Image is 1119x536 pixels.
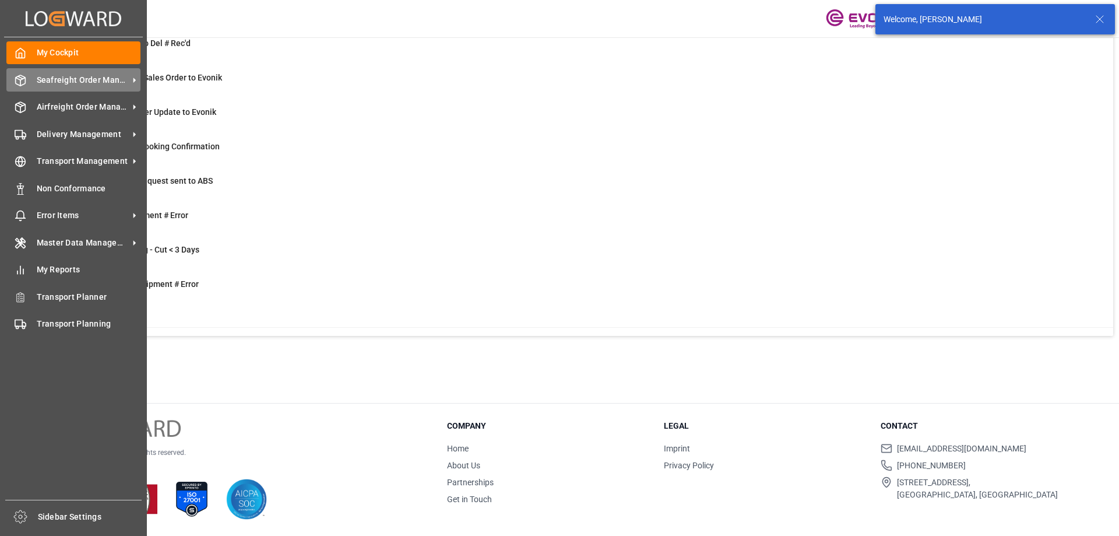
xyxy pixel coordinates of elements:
[664,461,714,470] a: Privacy Policy
[447,461,480,470] a: About Us
[897,460,966,472] span: [PHONE_NUMBER]
[37,128,129,141] span: Delivery Management
[826,9,902,29] img: Evonik-brand-mark-Deep-Purple-RGB.jpeg_1700498283.jpeg
[447,495,492,504] a: Get in Touch
[881,420,1083,432] h3: Contact
[897,443,1026,455] span: [EMAIL_ADDRESS][DOMAIN_NAME]
[664,444,690,453] a: Imprint
[60,106,1099,131] a: 0Error Sales Order Update to EvonikShipment
[447,420,649,432] h3: Company
[6,177,140,199] a: Non Conformance
[447,444,469,453] a: Home
[226,479,267,520] img: AICPA SOC
[6,258,140,281] a: My Reports
[37,237,129,249] span: Master Data Management
[37,291,141,303] span: Transport Planner
[897,477,1058,501] span: [STREET_ADDRESS], [GEOGRAPHIC_DATA], [GEOGRAPHIC_DATA]
[37,183,141,195] span: Non Conformance
[37,209,129,222] span: Error Items
[37,101,129,113] span: Airfreight Order Management
[447,478,494,487] a: Partnerships
[37,264,141,276] span: My Reports
[37,155,129,167] span: Transport Management
[6,313,140,335] a: Transport Planning
[89,142,220,151] span: ABS: Missing Booking Confirmation
[6,285,140,308] a: Transport Planner
[60,141,1099,165] a: 34ABS: Missing Booking ConfirmationShipment
[76,447,418,458] p: © 2025 Logward. All rights reserved.
[37,74,129,86] span: Seafreight Order Management
[664,420,866,432] h3: Legal
[60,37,1099,62] a: 8ETD < 3 Days,No Del # Rec'dShipment
[60,209,1099,234] a: 4Main-Leg Shipment # ErrorShipment
[37,47,141,59] span: My Cockpit
[76,458,418,468] p: Version 1.1.132
[60,244,1099,268] a: 26TU: PGI Missing - Cut < 3 DaysTransport Unit
[89,176,213,185] span: Pending Bkg Request sent to ABS
[884,13,1084,26] div: Welcome, [PERSON_NAME]
[38,511,142,523] span: Sidebar Settings
[60,278,1099,303] a: 1TU : Pre-Leg Shipment # ErrorTransport Unit
[60,72,1099,96] a: 0Error on Initial Sales Order to EvonikShipment
[171,479,212,520] img: ISO 27001 Certification
[6,41,140,64] a: My Cockpit
[37,318,141,330] span: Transport Planning
[89,73,222,82] span: Error on Initial Sales Order to Evonik
[89,107,216,117] span: Error Sales Order Update to Evonik
[60,175,1099,199] a: 0Pending Bkg Request sent to ABSShipment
